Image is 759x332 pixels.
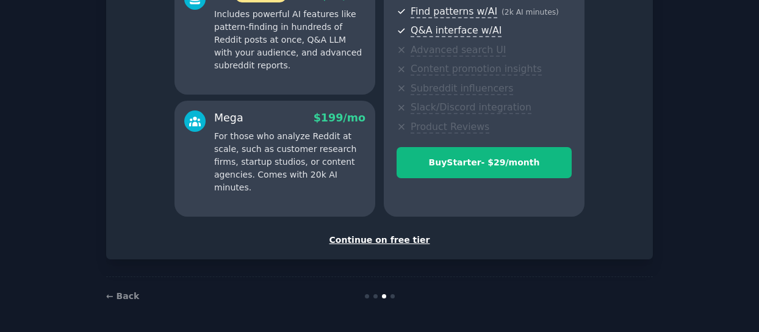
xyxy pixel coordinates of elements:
[397,156,571,169] div: Buy Starter - $ 29 /month
[502,8,559,16] span: ( 2k AI minutes )
[397,147,572,178] button: BuyStarter- $29/month
[214,8,365,72] p: Includes powerful AI features like pattern-finding in hundreds of Reddit posts at once, Q&A LLM w...
[411,82,513,95] span: Subreddit influencers
[214,130,365,194] p: For those who analyze Reddit at scale, such as customer research firms, startup studios, or conte...
[411,121,489,134] span: Product Reviews
[106,291,139,301] a: ← Back
[411,63,542,76] span: Content promotion insights
[214,110,243,126] div: Mega
[411,5,497,18] span: Find patterns w/AI
[119,234,640,247] div: Continue on free tier
[314,112,365,124] span: $ 199 /mo
[411,24,502,37] span: Q&A interface w/AI
[411,101,531,114] span: Slack/Discord integration
[411,44,506,57] span: Advanced search UI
